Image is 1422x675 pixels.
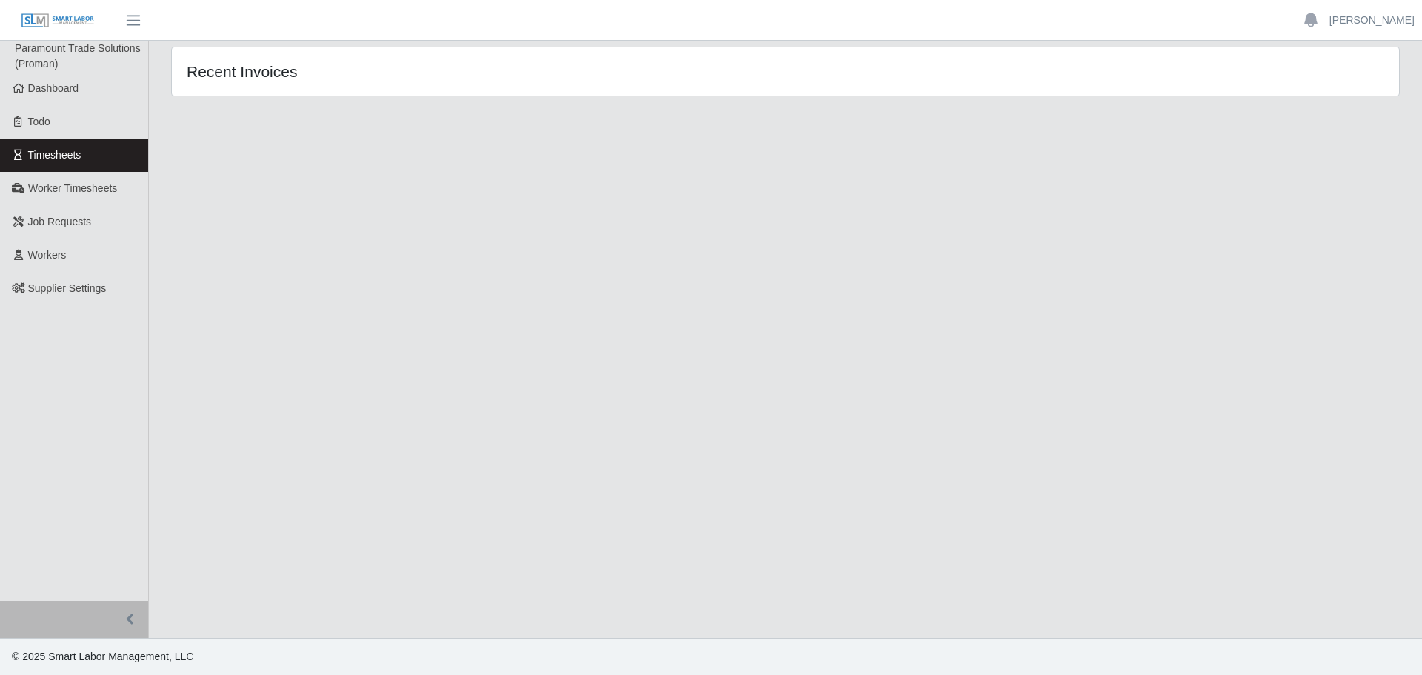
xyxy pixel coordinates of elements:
[15,42,141,70] span: Paramount Trade Solutions (Proman)
[21,13,95,29] img: SLM Logo
[28,116,50,127] span: Todo
[28,216,92,227] span: Job Requests
[28,149,81,161] span: Timesheets
[28,182,117,194] span: Worker Timesheets
[1329,13,1415,28] a: [PERSON_NAME]
[28,282,107,294] span: Supplier Settings
[12,651,193,662] span: © 2025 Smart Labor Management, LLC
[28,249,67,261] span: Workers
[187,62,672,81] h4: Recent Invoices
[28,82,79,94] span: Dashboard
